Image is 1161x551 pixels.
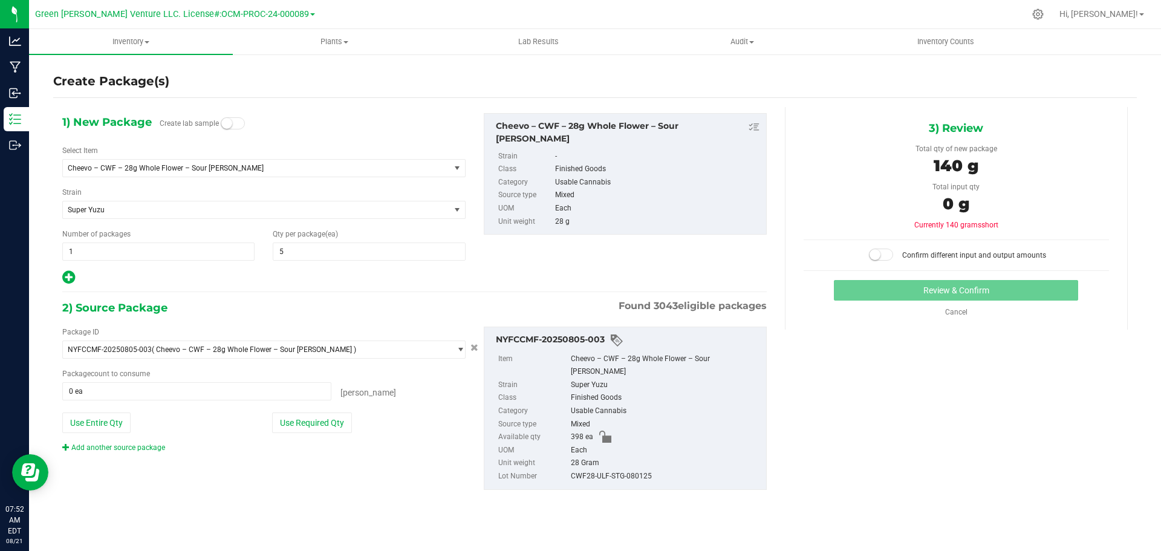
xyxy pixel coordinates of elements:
[53,73,169,90] h4: Create Package(s)
[68,345,152,354] span: NYFCCMF-20250805-003
[555,176,759,189] div: Usable Cannabis
[496,120,760,145] div: Cheevo – CWF – 28g Whole Flower – Sour Tangie
[62,299,167,317] span: 2) Source Package
[437,29,640,54] a: Lab Results
[498,405,568,418] label: Category
[62,443,165,452] a: Add another source package
[641,36,844,47] span: Audit
[498,457,568,470] label: Unit weight
[63,243,254,260] input: 1
[62,412,131,433] button: Use Entire Qty
[640,29,844,54] a: Audit
[450,160,465,177] span: select
[1059,9,1138,19] span: Hi, [PERSON_NAME]!
[233,36,436,47] span: Plants
[62,370,150,378] span: Package to consume
[945,308,968,316] a: Cancel
[498,418,568,431] label: Source type
[498,176,553,189] label: Category
[62,187,82,198] label: Strain
[9,113,21,125] inline-svg: Inventory
[619,299,767,313] span: Found eligible packages
[498,470,568,483] label: Lot Number
[35,9,309,19] span: Green [PERSON_NAME] Venture LLC. License#:OCM-PROC-24-000089
[902,251,1046,259] span: Confirm different input and output amounts
[981,221,998,229] span: short
[272,412,352,433] button: Use Required Qty
[571,405,760,418] div: Usable Cannabis
[571,431,593,444] span: 398 ea
[450,201,465,218] span: select
[273,230,338,238] span: Qty per package
[844,29,1048,54] a: Inventory Counts
[571,444,760,457] div: Each
[62,230,131,238] span: Number of packages
[12,454,48,491] iframe: Resource center
[498,150,553,163] label: Strain
[340,388,396,397] span: [PERSON_NAME]
[91,370,109,378] span: count
[498,189,553,202] label: Source type
[934,156,978,175] span: 140 g
[62,276,75,284] span: Add new output
[325,230,338,238] span: (ea)
[498,163,553,176] label: Class
[555,150,759,163] div: -
[571,418,760,431] div: Mixed
[5,536,24,546] p: 08/21
[273,243,464,260] input: 5
[233,29,437,54] a: Plants
[498,431,568,444] label: Available qty
[929,119,983,137] span: 3) Review
[834,280,1078,301] button: Review & Confirm
[498,379,568,392] label: Strain
[9,87,21,99] inline-svg: Inbound
[152,345,356,354] span: ( Cheevo – CWF – 28g Whole Flower – Sour [PERSON_NAME] )
[68,206,430,214] span: Super Yuzu
[571,457,760,470] div: 28 Gram
[9,61,21,73] inline-svg: Manufacturing
[555,163,759,176] div: Finished Goods
[571,391,760,405] div: Finished Goods
[62,145,98,156] label: Select Item
[571,353,760,379] div: Cheevo – CWF – 28g Whole Flower – Sour [PERSON_NAME]
[502,36,575,47] span: Lab Results
[63,383,331,400] input: 0 ea
[5,504,24,536] p: 07:52 AM EDT
[915,145,997,153] span: Total qty of new package
[555,202,759,215] div: Each
[555,189,759,202] div: Mixed
[498,353,568,379] label: Item
[467,339,482,357] button: Cancel button
[9,139,21,151] inline-svg: Outbound
[29,36,233,47] span: Inventory
[9,35,21,47] inline-svg: Analytics
[943,194,969,214] span: 0 g
[555,215,759,229] div: 28 g
[62,328,99,336] span: Package ID
[914,221,998,229] span: Currently 140 grams
[654,300,678,311] span: 3043
[498,202,553,215] label: UOM
[450,341,465,358] span: select
[498,215,553,229] label: Unit weight
[498,391,568,405] label: Class
[571,379,760,392] div: Super Yuzu
[496,333,760,348] div: NYFCCMF-20250805-003
[68,164,430,172] span: Cheevo – CWF – 28g Whole Flower – Sour [PERSON_NAME]
[901,36,990,47] span: Inventory Counts
[498,444,568,457] label: UOM
[1030,8,1046,20] div: Manage settings
[160,114,219,132] label: Create lab sample
[932,183,980,191] span: Total input qty
[571,470,760,483] div: CWF28-ULF-STG-080125
[62,113,152,131] span: 1) New Package
[29,29,233,54] a: Inventory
